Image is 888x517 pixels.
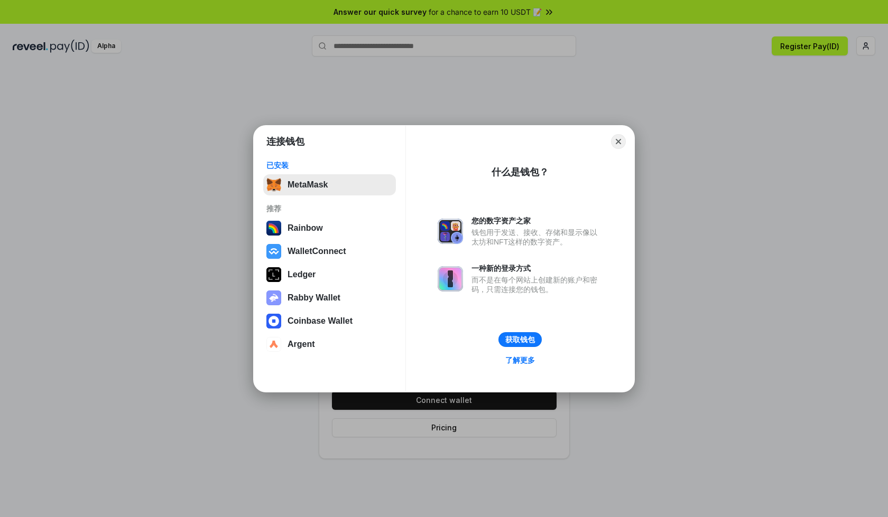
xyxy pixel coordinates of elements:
[263,264,396,285] button: Ledger
[266,314,281,328] img: svg+xml,%3Csvg%20width%3D%2228%22%20height%3D%2228%22%20viewBox%3D%220%200%2028%2028%22%20fill%3D...
[266,244,281,259] img: svg+xml,%3Csvg%20width%3D%2228%22%20height%3D%2228%22%20viewBox%3D%220%200%2028%2028%22%20fill%3D...
[492,166,549,178] div: 什么是钱包？
[266,290,281,305] img: svg+xml,%3Csvg%20xmlns%3D%22http%3A%2F%2Fwww.w3.org%2F2000%2Fsvg%22%20fill%3D%22none%22%20viewBox...
[266,337,281,352] img: svg+xml,%3Csvg%20width%3D%2228%22%20height%3D%2228%22%20viewBox%3D%220%200%2028%2028%22%20fill%3D...
[288,340,315,349] div: Argent
[505,355,535,365] div: 了解更多
[499,353,541,367] a: 了解更多
[288,223,323,233] div: Rainbow
[266,221,281,236] img: svg+xml,%3Csvg%20width%3D%22120%22%20height%3D%22120%22%20viewBox%3D%220%200%20120%20120%22%20fil...
[438,266,463,292] img: svg+xml,%3Csvg%20xmlns%3D%22http%3A%2F%2Fwww.w3.org%2F2000%2Fsvg%22%20fill%3D%22none%22%20viewBox...
[263,241,396,262] button: WalletConnect
[505,335,535,344] div: 获取钱包
[611,134,626,149] button: Close
[263,218,396,239] button: Rainbow
[266,204,393,213] div: 推荐
[288,293,340,303] div: Rabby Wallet
[471,275,603,294] div: 而不是在每个网站上创建新的账户和密码，只需连接您的钱包。
[263,287,396,308] button: Rabby Wallet
[266,135,304,148] h1: 连接钱包
[266,177,281,192] img: svg+xml,%3Csvg%20fill%3D%22none%22%20height%3D%2233%22%20viewBox%3D%220%200%2035%2033%22%20width%...
[471,228,603,247] div: 钱包用于发送、接收、存储和显示像以太坊和NFT这样的数字资产。
[266,267,281,282] img: svg+xml,%3Csvg%20xmlns%3D%22http%3A%2F%2Fwww.w3.org%2F2000%2Fsvg%22%20width%3D%2228%22%20height%3...
[263,311,396,332] button: Coinbase Wallet
[438,219,463,244] img: svg+xml,%3Csvg%20xmlns%3D%22http%3A%2F%2Fwww.w3.org%2F2000%2Fsvg%22%20fill%3D%22none%22%20viewBox...
[288,247,346,256] div: WalletConnect
[266,161,393,170] div: 已安装
[498,332,542,347] button: 获取钱包
[471,216,603,225] div: 您的数字资产之家
[288,180,328,190] div: MetaMask
[263,174,396,195] button: MetaMask
[471,264,603,273] div: 一种新的登录方式
[263,334,396,355] button: Argent
[288,270,316,279] div: Ledger
[288,316,353,326] div: Coinbase Wallet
